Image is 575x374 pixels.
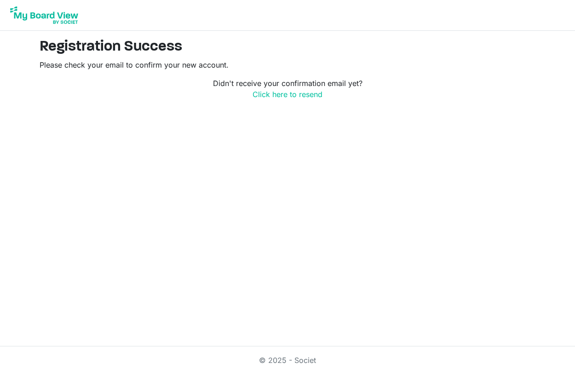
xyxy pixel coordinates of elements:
[40,78,535,100] p: Didn't receive your confirmation email yet?
[40,59,535,70] p: Please check your email to confirm your new account.
[7,4,81,27] img: My Board View Logo
[259,356,316,365] a: © 2025 - Societ
[40,38,535,56] h2: Registration Success
[253,90,322,99] a: Click here to resend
